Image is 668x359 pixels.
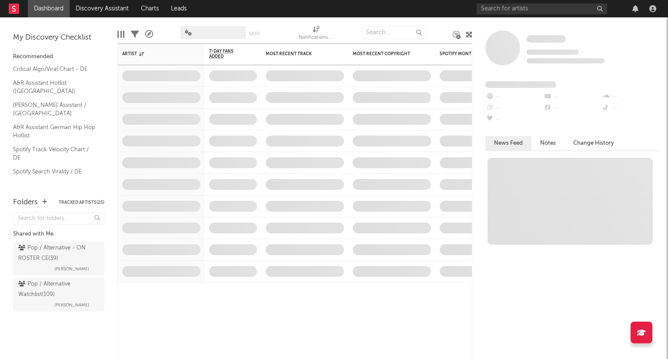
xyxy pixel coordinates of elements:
a: Spotify Track Velocity Chart / DE [13,145,96,163]
div: Most Recent Track [266,51,331,57]
span: Some Artist [527,35,566,43]
a: Some Artist [527,35,566,43]
a: [PERSON_NAME] Assistant / [GEOGRAPHIC_DATA] [13,100,96,118]
div: Recommended [13,52,104,62]
div: Shared with Me [13,229,104,239]
a: Pop / Alternative - ON ROSTER CE(39)[PERSON_NAME] [13,242,104,276]
button: Save [249,31,260,36]
div: Edit Columns [117,22,124,47]
span: 7-Day Fans Added [209,49,244,59]
a: Apple Top 200 / DE [13,180,96,190]
a: Spotify Search Virality / DE [13,167,96,176]
div: Pop / Alternative - ON ROSTER CE ( 39 ) [18,243,97,264]
div: -- [485,103,543,114]
span: Tracking Since: [DATE] [527,50,579,55]
span: 0 fans last week [527,58,605,63]
div: Folders [13,197,38,208]
button: Tracked Artists(25) [59,200,104,205]
div: Notifications (Artist) [299,33,334,43]
div: -- [601,91,659,103]
input: Search... [361,26,426,39]
div: Pop / Alternative Watchlist ( 109 ) [18,279,97,300]
div: Most Recent Copyright [353,51,418,57]
div: -- [485,114,543,125]
div: My Discovery Checklist [13,33,104,43]
a: A&R Assistant Hotlist ([GEOGRAPHIC_DATA]) [13,78,96,96]
div: Spotify Monthly Listeners [440,51,505,57]
span: [PERSON_NAME] [54,264,89,274]
div: -- [485,91,543,103]
div: Artist [122,51,187,57]
div: -- [543,91,601,103]
a: A&R Assistant German Hip Hop Hotlist [13,123,96,140]
button: News Feed [485,136,531,150]
div: Filters [131,22,139,47]
a: Pop / Alternative Watchlist(109)[PERSON_NAME] [13,278,104,312]
input: Search for folders... [13,212,104,225]
input: Search for artists [477,3,607,14]
button: Change History [564,136,623,150]
span: Fans Added by Platform [485,81,556,88]
div: -- [543,103,601,114]
a: Critical Algo/Viral Chart - DE [13,64,96,74]
div: -- [601,103,659,114]
button: Notes [531,136,564,150]
div: A&R Pipeline [145,22,153,47]
div: Notifications (Artist) [299,22,334,47]
span: [PERSON_NAME] [54,300,89,310]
